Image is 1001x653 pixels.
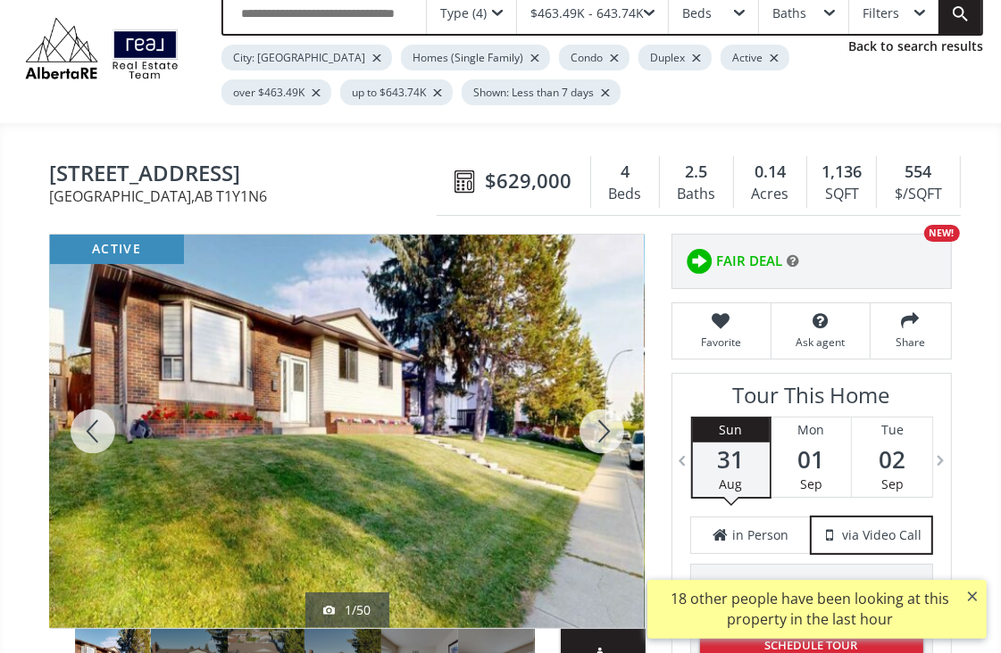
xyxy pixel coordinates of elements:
[682,7,712,20] div: Beds
[743,161,797,184] div: 0.14
[50,189,446,203] span: [GEOGRAPHIC_DATA] , AB T1Y1N6
[886,161,950,184] div: 554
[462,79,621,105] div: Shown: Less than 7 days
[693,417,770,442] div: Sun
[49,235,644,628] div: 1808 65 Street NE Calgary, AB T1Y1N6 - Photo 1 of 50
[848,37,983,55] a: Back to search results
[656,589,964,630] div: 18 other people have been looking at this property in the last hour
[720,475,743,492] span: Aug
[340,79,453,105] div: up to $643.74K
[559,45,630,70] div: Condo
[717,252,783,270] span: FAIR DEAL
[732,526,788,544] span: in Person
[852,447,932,472] span: 02
[886,181,950,208] div: $/SQFT
[600,181,650,208] div: Beds
[401,45,550,70] div: Homes (Single Family)
[881,475,904,492] span: Sep
[600,161,650,184] div: 4
[780,335,861,350] span: Ask agent
[772,7,806,20] div: Baths
[323,601,371,619] div: 1/50
[863,7,899,20] div: Filters
[638,45,712,70] div: Duplex
[822,161,862,184] span: 1,136
[816,181,867,208] div: SQFT
[440,7,487,20] div: Type (4)
[743,181,797,208] div: Acres
[800,475,822,492] span: Sep
[50,161,446,189] span: 1808 65 Street NE
[693,447,770,472] span: 31
[772,447,851,472] span: 01
[772,417,851,442] div: Mon
[852,417,932,442] div: Tue
[18,13,186,83] img: Logo
[486,167,572,194] span: $629,000
[880,335,942,350] span: Share
[221,45,392,70] div: City: [GEOGRAPHIC_DATA]
[50,235,184,264] div: active
[681,335,762,350] span: Favorite
[721,45,789,70] div: Active
[530,7,644,20] div: $463.49K - 643.74K
[924,225,960,242] div: NEW!
[221,79,331,105] div: over $463.49K
[669,161,724,184] div: 2.5
[669,181,724,208] div: Baths
[681,244,717,279] img: rating icon
[690,383,933,417] h3: Tour This Home
[842,526,922,544] span: via Video Call
[958,580,987,612] button: ×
